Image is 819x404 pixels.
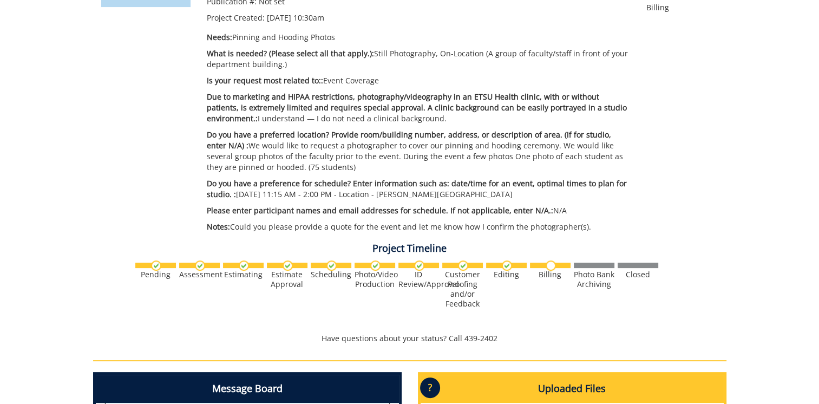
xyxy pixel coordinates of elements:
[207,48,374,58] span: What is needed? (Please select all that apply.):
[207,129,631,173] p: We would like to request a photographer to cover our pinning and hooding ceremony. We would like ...
[618,270,658,279] div: Closed
[207,75,631,86] p: Event Coverage
[502,260,512,271] img: checkmark
[195,260,205,271] img: checkmark
[326,260,337,271] img: checkmark
[207,32,232,42] span: Needs:
[420,377,440,398] p: ?
[207,32,631,43] p: Pinning and Hooding Photos
[223,270,264,279] div: Estimating
[355,270,395,289] div: Photo/Video Production
[207,178,631,200] p: [DATE] 11:15 AM - 2:00 PM - Location - [PERSON_NAME][GEOGRAPHIC_DATA]
[311,270,351,279] div: Scheduling
[442,270,483,309] div: Customer Proofing and/or Feedback
[398,270,439,289] div: ID Review/Approval
[207,205,553,216] span: Please enter participant names and email addresses for schedule. If not applicable, enter N/A.:
[267,270,307,289] div: Estimate Approval
[207,48,631,70] p: Still Photography, On-Location (A group of faculty/staff in front of your department building.)
[135,270,176,279] div: Pending
[179,270,220,279] div: Assessment
[283,260,293,271] img: checkmark
[239,260,249,271] img: checkmark
[207,92,627,123] span: Due to marketing and HIPAA restrictions, photography/videography in an ETSU Health clinic, with o...
[574,270,614,289] div: Photo Bank Archiving
[370,260,381,271] img: checkmark
[207,75,323,86] span: Is your request most related to::
[267,12,324,23] span: [DATE] 10:30am
[207,129,611,151] span: Do you have a preferred location? Provide room/building number, address, or description of area. ...
[421,375,724,403] h4: Uploaded Files
[546,260,556,271] img: no
[414,260,424,271] img: checkmark
[486,270,527,279] div: Editing
[207,178,627,199] span: Do you have a preference for schedule? Enter information such as: date/time for an event, optimal...
[93,243,726,254] h4: Project Timeline
[207,12,265,23] span: Project Created:
[458,260,468,271] img: checkmark
[207,92,631,124] p: I understand — I do not need a clinical background.
[96,375,399,403] h4: Message Board
[530,270,571,279] div: Billing
[207,221,230,232] span: Notes:
[207,221,631,232] p: Could you please provide a quote for the event and let me know how I confirm the photographer(s).
[207,205,631,216] p: N/A
[151,260,161,271] img: checkmark
[93,333,726,344] p: Have questions about your status? Call 439-2402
